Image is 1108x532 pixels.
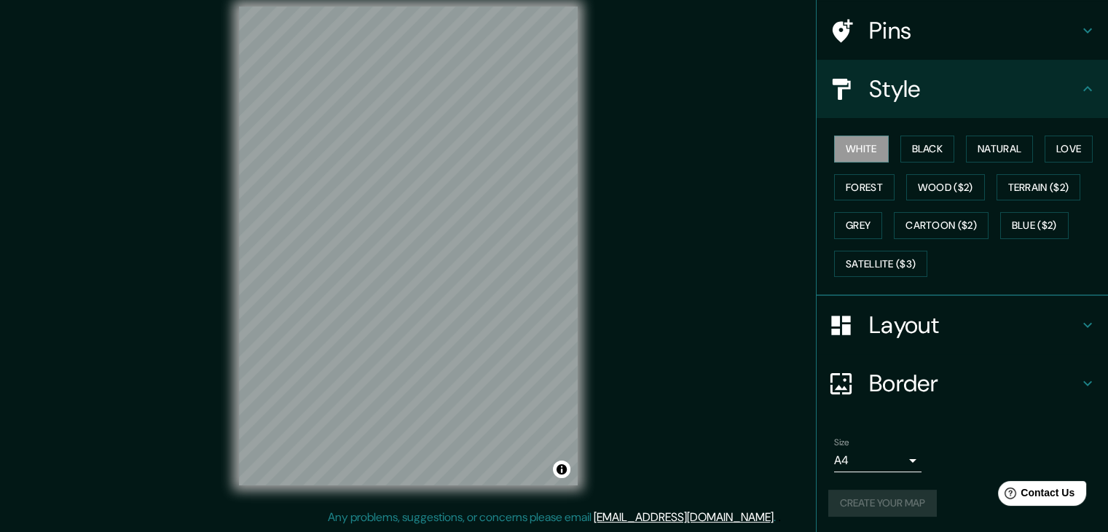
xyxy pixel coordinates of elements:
[1000,212,1069,239] button: Blue ($2)
[817,60,1108,118] div: Style
[817,296,1108,354] div: Layout
[869,74,1079,103] h4: Style
[978,475,1092,516] iframe: Help widget launcher
[906,174,985,201] button: Wood ($2)
[869,16,1079,45] h4: Pins
[966,136,1033,163] button: Natural
[1045,136,1093,163] button: Love
[900,136,955,163] button: Black
[834,449,922,472] div: A4
[834,251,927,278] button: Satellite ($3)
[239,7,578,485] canvas: Map
[328,509,776,526] p: Any problems, suggestions, or concerns please email .
[834,212,882,239] button: Grey
[594,509,774,525] a: [EMAIL_ADDRESS][DOMAIN_NAME]
[834,437,849,449] label: Size
[776,509,778,526] div: .
[834,136,889,163] button: White
[553,461,570,478] button: Toggle attribution
[834,174,895,201] button: Forest
[778,509,781,526] div: .
[817,1,1108,60] div: Pins
[997,174,1081,201] button: Terrain ($2)
[817,354,1108,412] div: Border
[869,310,1079,340] h4: Layout
[869,369,1079,398] h4: Border
[894,212,989,239] button: Cartoon ($2)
